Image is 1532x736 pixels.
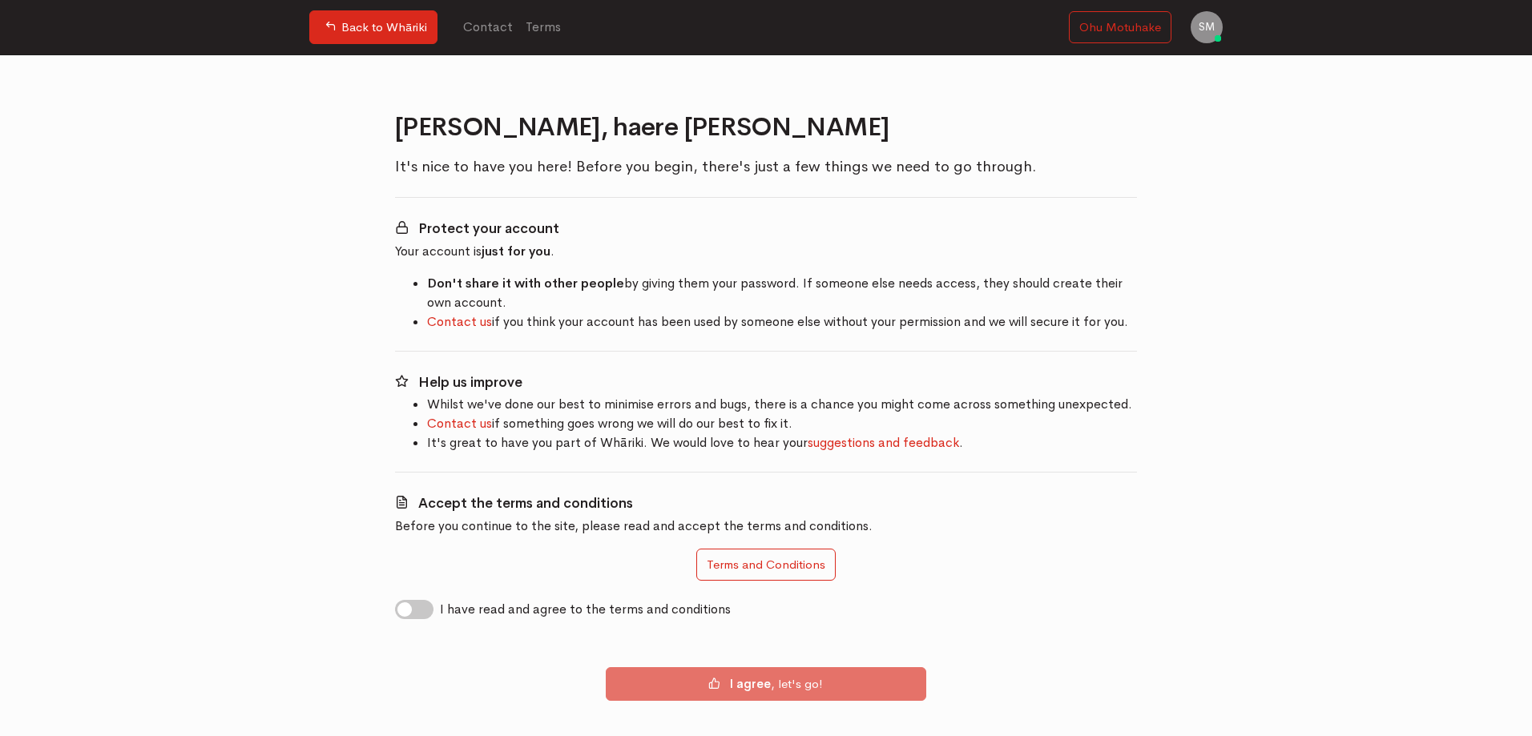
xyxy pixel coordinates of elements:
a: Back to Whāriki [309,10,437,44]
li: by giving them your password. If someone else needs access, they should create their own account. [427,274,1137,312]
b: just for you [482,243,550,259]
a: Ohu Motuhake [1069,11,1171,44]
button: Terms and Conditions [696,549,836,581]
a: Contact [457,10,519,45]
p: Before you continue to the site, please read and accept the terms and conditions. [395,517,1137,536]
p: Your account is . [395,242,1137,261]
li: It's great to have you part of Whāriki. We would love to hear your . [427,433,1137,452]
b: Don't share it with other people [427,275,624,292]
a: Contact us [427,313,492,330]
a: SM [1191,11,1223,43]
label: I have read and agree to the terms and conditions [440,600,731,619]
b: Accept the terms and conditions [418,495,633,512]
li: if something goes wrong we will do our best to fix it. [427,414,1137,433]
a: Terms [519,10,567,45]
p: It's nice to have you here! Before you begin, there's just a few things we need to go through. [395,155,1137,178]
a: Contact us [427,415,492,432]
li: Whilst we've done our best to minimise errors and bugs, there is a chance you might come across s... [427,395,1137,414]
h2: [PERSON_NAME], haere [PERSON_NAME] [395,113,1137,141]
b: Help us improve [418,374,522,391]
button: I agree, let's go! [606,667,926,701]
b: I agree [730,676,771,691]
a: suggestions and feedback [808,434,959,451]
li: if you think your account has been used by someone else without your permission and we will secur... [427,312,1137,332]
b: Protect your account [418,220,559,237]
